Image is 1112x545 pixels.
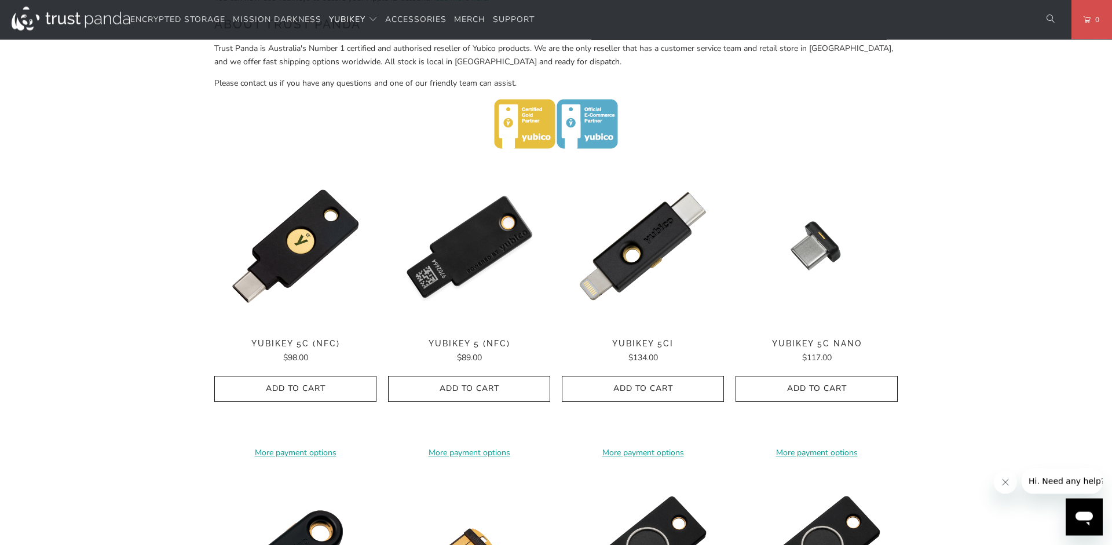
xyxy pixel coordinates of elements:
p: Please contact us if you have any questions and one of our friendly team can assist. [214,77,898,90]
span: YubiKey 5Ci [562,339,724,349]
summary: YubiKey [329,6,378,34]
iframe: Message from company [1022,469,1103,494]
a: Accessories [385,6,447,34]
button: Add to Cart [388,376,550,402]
a: YubiKey 5C Nano - Trust Panda YubiKey 5C Nano - Trust Panda [736,165,898,327]
button: Add to Cart [562,376,724,402]
img: YubiKey 5Ci - Trust Panda [562,165,724,327]
img: YubiKey 5C Nano - Trust Panda [736,165,898,327]
a: Support [493,6,535,34]
span: Merch [454,14,485,25]
span: YubiKey 5C (NFC) [214,339,376,349]
span: Encrypted Storage [130,14,225,25]
span: Add to Cart [748,384,886,394]
span: Hi. Need any help? [7,8,83,17]
a: YubiKey 5Ci - Trust Panda YubiKey 5Ci - Trust Panda [562,165,724,327]
a: YubiKey 5C (NFC) $98.00 [214,339,376,364]
iframe: Close message [994,471,1017,494]
span: YubiKey [329,14,365,25]
button: Add to Cart [736,376,898,402]
span: Add to Cart [574,384,712,394]
a: More payment options [736,447,898,459]
span: Support [493,14,535,25]
a: YubiKey 5 (NFC) - Trust Panda YubiKey 5 (NFC) - Trust Panda [388,165,550,327]
iframe: Button to launch messaging window [1066,499,1103,536]
a: YubiKey 5 (NFC) $89.00 [388,339,550,364]
span: Mission Darkness [233,14,321,25]
span: Add to Cart [226,384,364,394]
span: $134.00 [628,352,658,363]
a: YubiKey 5C (NFC) - Trust Panda YubiKey 5C (NFC) - Trust Panda [214,165,376,327]
p: Trust Panda is Australia's Number 1 certified and authorised reseller of Yubico products. We are ... [214,42,898,68]
img: YubiKey 5 (NFC) - Trust Panda [388,165,550,327]
a: Mission Darkness [233,6,321,34]
span: $117.00 [802,352,832,363]
img: Trust Panda Australia [12,7,130,31]
span: Accessories [385,14,447,25]
a: More payment options [562,447,724,459]
button: Add to Cart [214,376,376,402]
nav: Translation missing: en.navigation.header.main_nav [130,6,535,34]
a: Encrypted Storage [130,6,225,34]
a: Merch [454,6,485,34]
img: YubiKey 5C (NFC) - Trust Panda [214,165,376,327]
span: $89.00 [457,352,482,363]
span: YubiKey 5 (NFC) [388,339,550,349]
span: Add to Cart [400,384,538,394]
a: More payment options [214,447,376,459]
span: 0 [1091,13,1100,26]
a: YubiKey 5Ci $134.00 [562,339,724,364]
a: YubiKey 5C Nano $117.00 [736,339,898,364]
span: $98.00 [283,352,308,363]
a: More payment options [388,447,550,459]
span: YubiKey 5C Nano [736,339,898,349]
